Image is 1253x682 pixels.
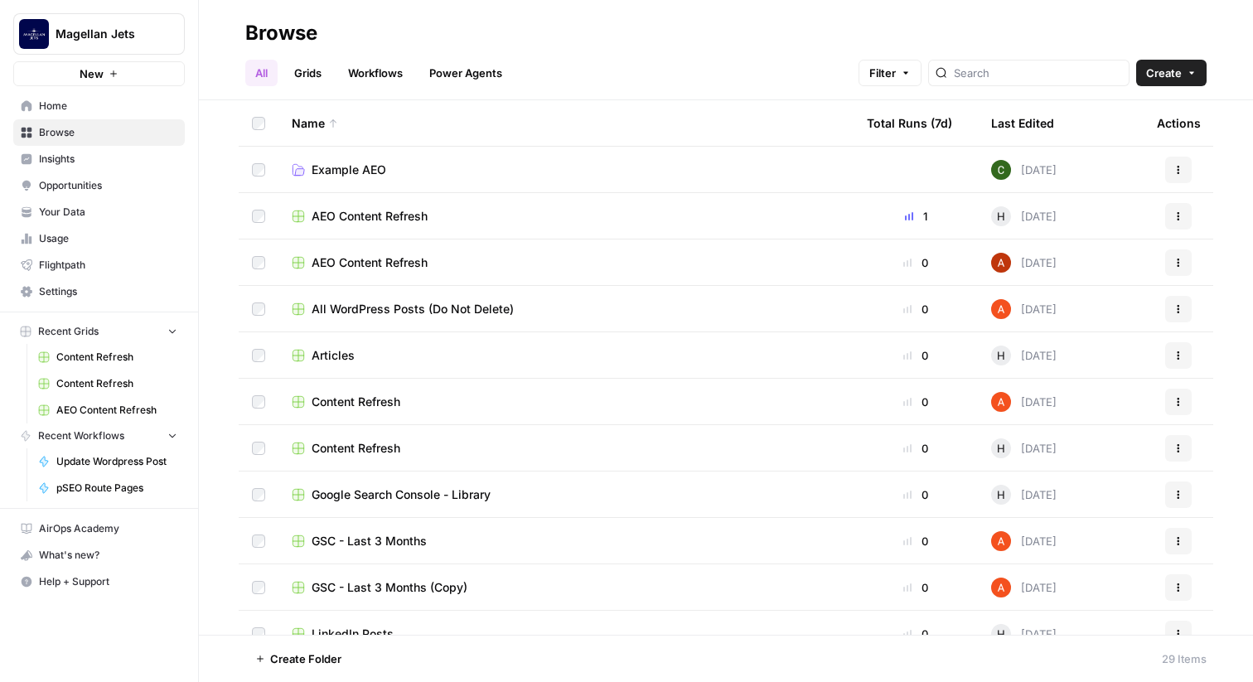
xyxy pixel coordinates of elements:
a: Content Refresh [292,394,840,410]
div: [DATE] [991,253,1057,273]
a: Content Refresh [31,344,185,370]
button: What's new? [13,542,185,568]
a: Articles [292,347,840,364]
a: Update Wordpress Post [31,448,185,475]
span: pSEO Route Pages [56,481,177,496]
span: Magellan Jets [56,26,156,42]
a: Content Refresh [292,440,840,457]
button: New [13,61,185,86]
div: 0 [867,579,965,596]
button: Create [1136,60,1207,86]
div: 1 [867,208,965,225]
div: Name [292,100,840,146]
span: Google Search Console - Library [312,486,491,503]
div: 29 Items [1162,651,1207,667]
div: [DATE] [991,346,1057,365]
span: Recent Workflows [38,428,124,443]
div: 0 [867,301,965,317]
span: AEO Content Refresh [56,403,177,418]
a: Insights [13,146,185,172]
span: Home [39,99,177,114]
span: GSC - Last 3 Months (Copy) [312,579,467,596]
div: [DATE] [991,438,1057,458]
img: cje7zb9ux0f2nqyv5qqgv3u0jxek [991,299,1011,319]
a: Grids [284,60,331,86]
span: Example AEO [312,162,386,178]
span: Insights [39,152,177,167]
span: All WordPress Posts (Do Not Delete) [312,301,514,317]
div: [DATE] [991,160,1057,180]
span: Content Refresh [312,394,400,410]
button: Help + Support [13,568,185,595]
div: 0 [867,440,965,457]
img: Magellan Jets Logo [19,19,49,49]
span: Articles [312,347,355,364]
a: All WordPress Posts (Do Not Delete) [292,301,840,317]
span: Settings [39,284,177,299]
a: GSC - Last 3 Months [292,533,840,549]
div: [DATE] [991,392,1057,412]
input: Search [954,65,1122,81]
span: Recent Grids [38,324,99,339]
span: H [997,440,1005,457]
div: 0 [867,254,965,271]
a: All [245,60,278,86]
span: Your Data [39,205,177,220]
span: H [997,626,1005,642]
div: [DATE] [991,624,1057,644]
a: Content Refresh [31,370,185,397]
span: AirOps Academy [39,521,177,536]
a: Flightpath [13,252,185,278]
a: Home [13,93,185,119]
button: Recent Workflows [13,423,185,448]
div: Last Edited [991,100,1054,146]
span: AEO Content Refresh [312,254,428,271]
span: H [997,347,1005,364]
span: AEO Content Refresh [312,208,428,225]
img: cje7zb9ux0f2nqyv5qqgv3u0jxek [991,392,1011,412]
a: Power Agents [419,60,512,86]
span: Help + Support [39,574,177,589]
a: Opportunities [13,172,185,199]
div: 0 [867,533,965,549]
a: AirOps Academy [13,515,185,542]
span: Content Refresh [312,440,400,457]
div: [DATE] [991,206,1057,226]
div: Browse [245,20,317,46]
div: 0 [867,347,965,364]
div: 0 [867,394,965,410]
a: AEO Content Refresh [31,397,185,423]
div: [DATE] [991,578,1057,597]
a: GSC - Last 3 Months (Copy) [292,579,840,596]
div: Actions [1157,100,1201,146]
a: Settings [13,278,185,305]
span: Create [1146,65,1182,81]
div: [DATE] [991,299,1057,319]
span: Filter [869,65,896,81]
a: Google Search Console - Library [292,486,840,503]
a: Workflows [338,60,413,86]
span: Browse [39,125,177,140]
img: 14qrvic887bnlg6dzgoj39zarp80 [991,160,1011,180]
span: Content Refresh [56,350,177,365]
a: pSEO Route Pages [31,475,185,501]
button: Create Folder [245,646,351,672]
span: Content Refresh [56,376,177,391]
span: Opportunities [39,178,177,193]
span: Create Folder [270,651,341,667]
a: AEO Content Refresh [292,208,840,225]
div: [DATE] [991,531,1057,551]
span: Usage [39,231,177,246]
span: New [80,65,104,82]
span: LinkedIn Posts [312,626,394,642]
a: AEO Content Refresh [292,254,840,271]
span: H [997,486,1005,503]
img: cje7zb9ux0f2nqyv5qqgv3u0jxek [991,578,1011,597]
div: [DATE] [991,485,1057,505]
img: cje7zb9ux0f2nqyv5qqgv3u0jxek [991,531,1011,551]
a: Your Data [13,199,185,225]
a: Example AEO [292,162,840,178]
span: H [997,208,1005,225]
span: Update Wordpress Post [56,454,177,469]
div: What's new? [14,543,184,568]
